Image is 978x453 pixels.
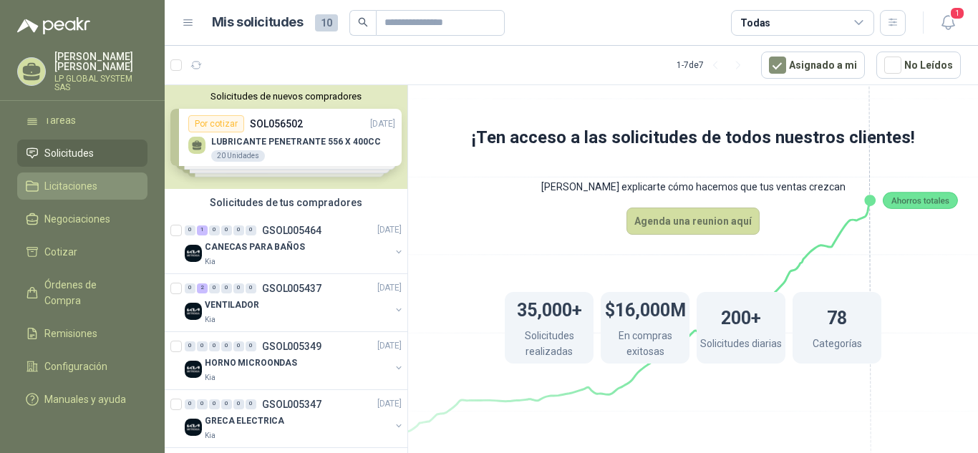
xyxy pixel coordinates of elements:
p: [DATE] [377,398,402,411]
button: Agenda una reunion aquí [626,208,760,235]
div: 0 [185,341,195,351]
img: Company Logo [185,245,202,262]
div: 0 [197,341,208,351]
button: No Leídos [876,52,961,79]
span: 10 [315,14,338,31]
p: Solicitudes diarias [700,336,782,355]
div: 0 [246,225,256,235]
div: 0 [209,399,220,409]
div: 0 [221,283,232,293]
div: 1 - 7 de 7 [677,54,750,77]
p: Solicitudes realizadas [505,328,594,363]
div: 0 [185,225,195,235]
span: Solicitudes [44,145,94,161]
span: Tareas [44,112,76,128]
img: Company Logo [185,419,202,436]
h1: $16,000M [605,293,686,324]
a: Configuración [17,353,147,380]
div: 0 [185,399,195,409]
span: Cotizar [44,244,77,260]
p: VENTILADOR [205,299,259,313]
button: Solicitudes de nuevos compradores [170,91,402,102]
a: 0 1 0 0 0 0 GSOL005464[DATE] Company LogoCANECAS PARA BAÑOSKia [185,222,405,268]
a: Manuales y ayuda [17,386,147,413]
div: 0 [246,399,256,409]
p: GSOL005437 [262,283,321,293]
div: 0 [246,283,256,293]
p: GSOL005349 [262,341,321,351]
a: 0 2 0 0 0 0 GSOL005437[DATE] Company LogoVENTILADORKia [185,280,405,326]
a: Remisiones [17,320,147,347]
p: Kia [205,430,216,442]
p: GSOL005464 [262,225,321,235]
p: GRECA ELECTRICA [205,415,284,429]
div: 0 [221,225,232,235]
div: 0 [233,399,244,409]
p: Categorías [813,336,862,355]
h1: 200+ [721,301,761,332]
div: 0 [185,283,195,293]
p: CANECAS PARA BAÑOS [205,241,305,255]
h1: Mis solicitudes [212,12,304,33]
p: Kia [205,256,216,268]
button: Asignado a mi [761,52,865,79]
a: Órdenes de Compra [17,271,147,314]
div: 0 [233,225,244,235]
div: 0 [209,225,220,235]
p: [DATE] [377,282,402,296]
div: Todas [740,15,770,31]
div: 0 [233,341,244,351]
div: 0 [246,341,256,351]
a: Cotizar [17,238,147,266]
div: 0 [221,341,232,351]
span: Remisiones [44,326,97,341]
p: LP GLOBAL SYSTEM SAS [54,74,147,92]
span: Órdenes de Compra [44,277,134,308]
span: Licitaciones [44,178,97,194]
div: 0 [233,283,244,293]
p: [PERSON_NAME] [PERSON_NAME] [54,52,147,72]
span: Configuración [44,359,107,374]
img: Company Logo [185,303,202,320]
p: GSOL005347 [262,399,321,409]
div: 2 [197,283,208,293]
div: 0 [197,399,208,409]
span: search [358,17,368,27]
a: Negociaciones [17,205,147,233]
div: Solicitudes de tus compradores [165,189,407,216]
div: 0 [209,341,220,351]
a: Solicitudes [17,140,147,167]
p: [DATE] [377,340,402,354]
h1: 78 [827,301,847,332]
h1: 35,000+ [517,293,582,324]
span: 1 [949,6,965,20]
a: 0 0 0 0 0 0 GSOL005347[DATE] Company LogoGRECA ELECTRICAKia [185,396,405,442]
div: Solicitudes de nuevos compradoresPor cotizarSOL056502[DATE] LUBRICANTE PENETRANTE 556 X 400CC20 U... [165,85,407,189]
p: Kia [205,372,216,384]
div: 0 [209,283,220,293]
p: [DATE] [377,224,402,238]
div: 1 [197,225,208,235]
button: 1 [935,10,961,36]
div: 0 [221,399,232,409]
a: Tareas [17,107,147,134]
p: HORNO MICROONDAS [205,357,297,371]
a: Licitaciones [17,172,147,200]
span: Manuales y ayuda [44,391,126,407]
span: Negociaciones [44,211,110,227]
p: Kia [205,314,216,326]
img: Company Logo [185,361,202,378]
img: Logo peakr [17,17,90,34]
a: 0 0 0 0 0 0 GSOL005349[DATE] Company LogoHORNO MICROONDASKia [185,338,405,384]
p: En compras exitosas [601,328,689,363]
